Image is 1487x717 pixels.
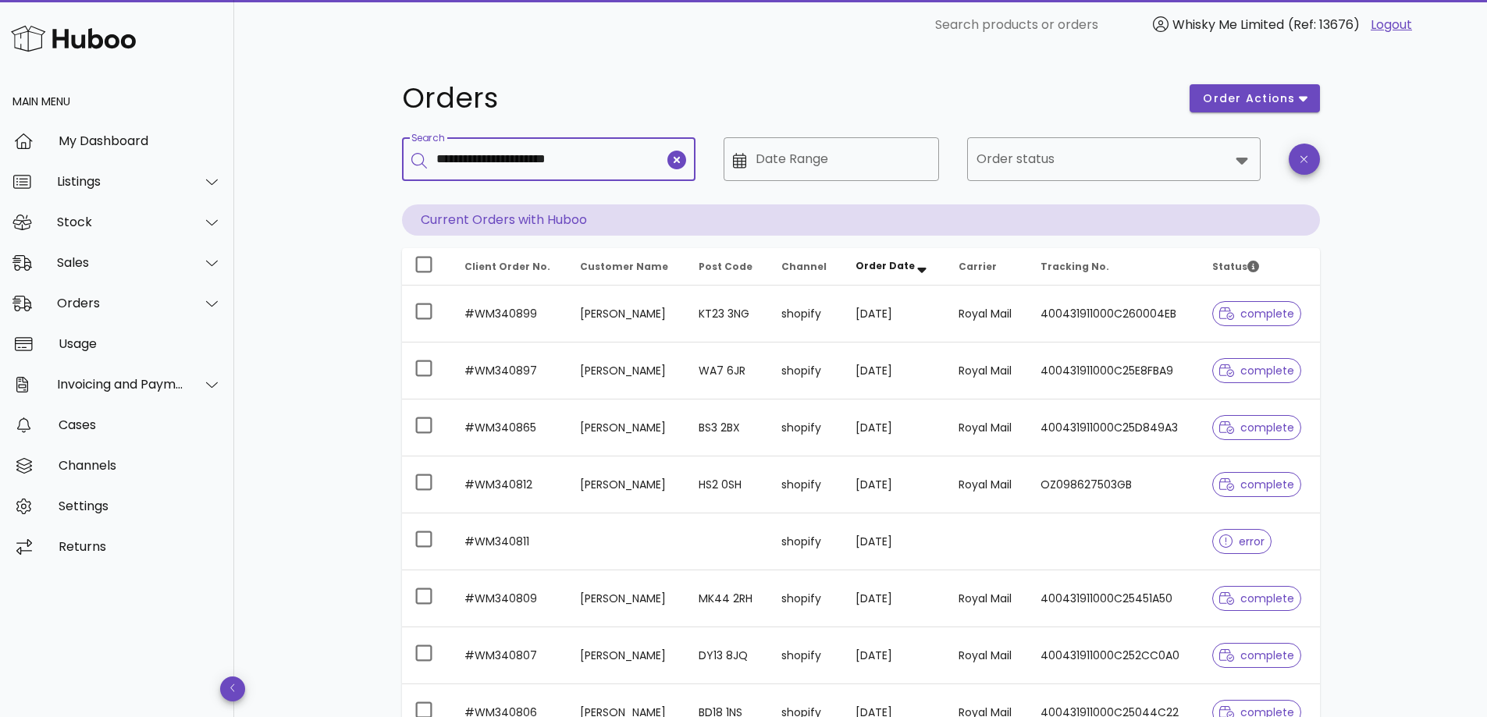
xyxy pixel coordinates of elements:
td: [DATE] [843,286,946,343]
td: 400431911000C252CC0A0 [1028,627,1200,684]
td: DY13 8JQ [686,627,769,684]
div: Order status [967,137,1261,181]
label: Search [411,133,444,144]
span: Status [1212,260,1259,273]
p: Current Orders with Huboo [402,204,1320,236]
div: Cases [59,417,222,432]
div: Orders [57,296,184,311]
span: complete [1219,650,1295,661]
td: KT23 3NG [686,286,769,343]
td: [DATE] [843,570,946,627]
th: Carrier [946,248,1028,286]
span: Whisky Me Limited [1172,16,1284,34]
td: shopify [769,570,842,627]
td: #WM340899 [452,286,568,343]
span: complete [1219,593,1295,604]
td: [PERSON_NAME] [567,456,686,513]
td: 400431911000C25D849A3 [1028,399,1200,456]
th: Channel [769,248,842,286]
div: Invoicing and Payments [57,377,184,392]
td: shopify [769,513,842,570]
td: shopify [769,456,842,513]
th: Post Code [686,248,769,286]
span: Post Code [699,260,752,273]
button: clear icon [667,151,686,169]
td: [DATE] [843,513,946,570]
span: Channel [781,260,827,273]
td: Royal Mail [946,456,1028,513]
span: Tracking No. [1041,260,1109,273]
td: shopify [769,286,842,343]
td: #WM340897 [452,343,568,399]
div: Settings [59,499,222,513]
td: [PERSON_NAME] [567,399,686,456]
span: complete [1219,365,1295,376]
div: Usage [59,336,222,351]
div: My Dashboard [59,133,222,148]
td: #WM340807 [452,627,568,684]
th: Order Date: Sorted descending. Activate to remove sorting. [843,248,946,286]
td: [DATE] [843,399,946,456]
div: Listings [57,174,184,189]
td: #WM340865 [452,399,568,456]
td: Royal Mail [946,343,1028,399]
td: #WM340809 [452,570,568,627]
span: Order Date [856,259,915,272]
button: order actions [1190,84,1319,112]
td: [PERSON_NAME] [567,570,686,627]
td: shopify [769,627,842,684]
td: BS3 2BX [686,399,769,456]
span: error [1219,536,1265,547]
h1: Orders [402,84,1172,112]
div: Sales [57,255,184,270]
a: Logout [1371,16,1412,34]
td: 400431911000C25451A50 [1028,570,1200,627]
span: complete [1219,422,1295,433]
td: HS2 0SH [686,456,769,513]
span: complete [1219,479,1295,490]
td: Royal Mail [946,399,1028,456]
span: Carrier [959,260,997,273]
td: Royal Mail [946,286,1028,343]
td: [DATE] [843,456,946,513]
td: #WM340812 [452,456,568,513]
img: Huboo Logo [11,22,136,55]
span: complete [1219,308,1295,319]
td: Royal Mail [946,570,1028,627]
td: MK44 2RH [686,570,769,627]
div: Returns [59,539,222,554]
td: [PERSON_NAME] [567,627,686,684]
th: Client Order No. [452,248,568,286]
th: Customer Name [567,248,686,286]
span: (Ref: 13676) [1288,16,1360,34]
td: shopify [769,343,842,399]
td: Royal Mail [946,627,1028,684]
td: 400431911000C260004EB [1028,286,1200,343]
td: [DATE] [843,343,946,399]
td: [DATE] [843,627,946,684]
td: #WM340811 [452,513,568,570]
td: WA7 6JR [686,343,769,399]
td: 400431911000C25E8FBA9 [1028,343,1200,399]
span: order actions [1202,91,1296,107]
td: [PERSON_NAME] [567,343,686,399]
td: shopify [769,399,842,456]
td: [PERSON_NAME] [567,286,686,343]
div: Channels [59,458,222,473]
td: OZ098627503GB [1028,456,1200,513]
div: Stock [57,215,184,229]
th: Status [1200,248,1320,286]
th: Tracking No. [1028,248,1200,286]
span: Client Order No. [464,260,550,273]
span: Customer Name [580,260,668,273]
